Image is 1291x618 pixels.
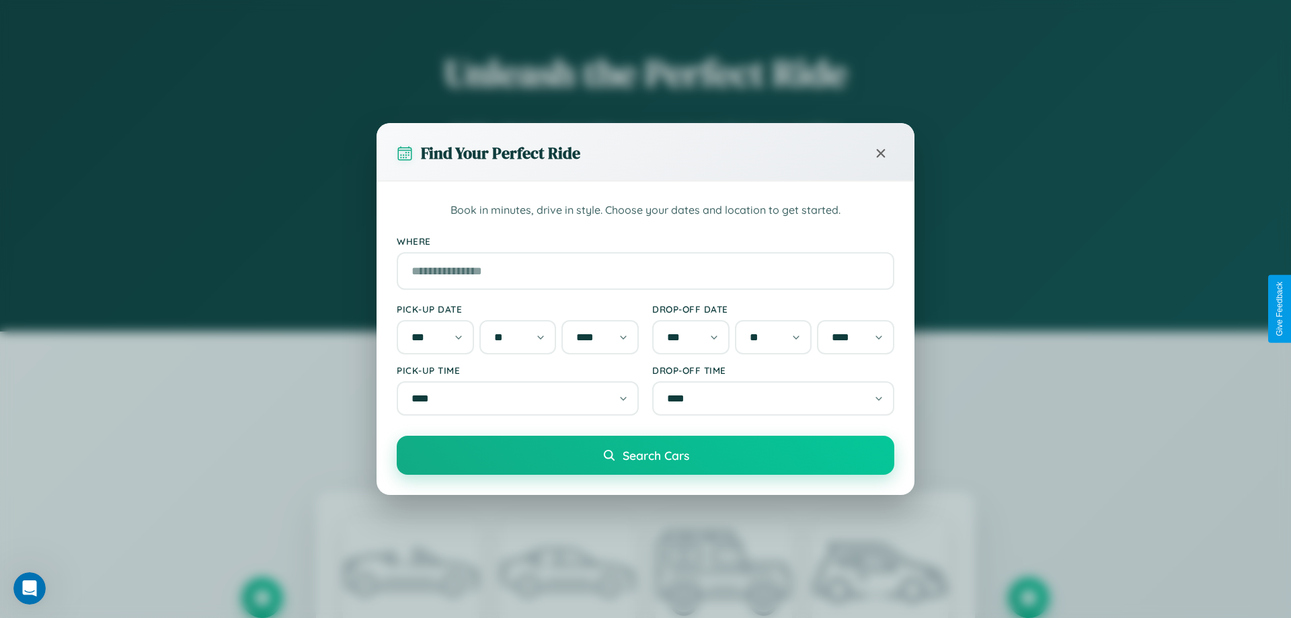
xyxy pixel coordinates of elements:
label: Pick-up Time [397,364,639,376]
button: Search Cars [397,436,894,475]
label: Pick-up Date [397,303,639,315]
label: Where [397,235,894,247]
h3: Find Your Perfect Ride [421,142,580,164]
label: Drop-off Time [652,364,894,376]
label: Drop-off Date [652,303,894,315]
p: Book in minutes, drive in style. Choose your dates and location to get started. [397,202,894,219]
span: Search Cars [623,448,689,463]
